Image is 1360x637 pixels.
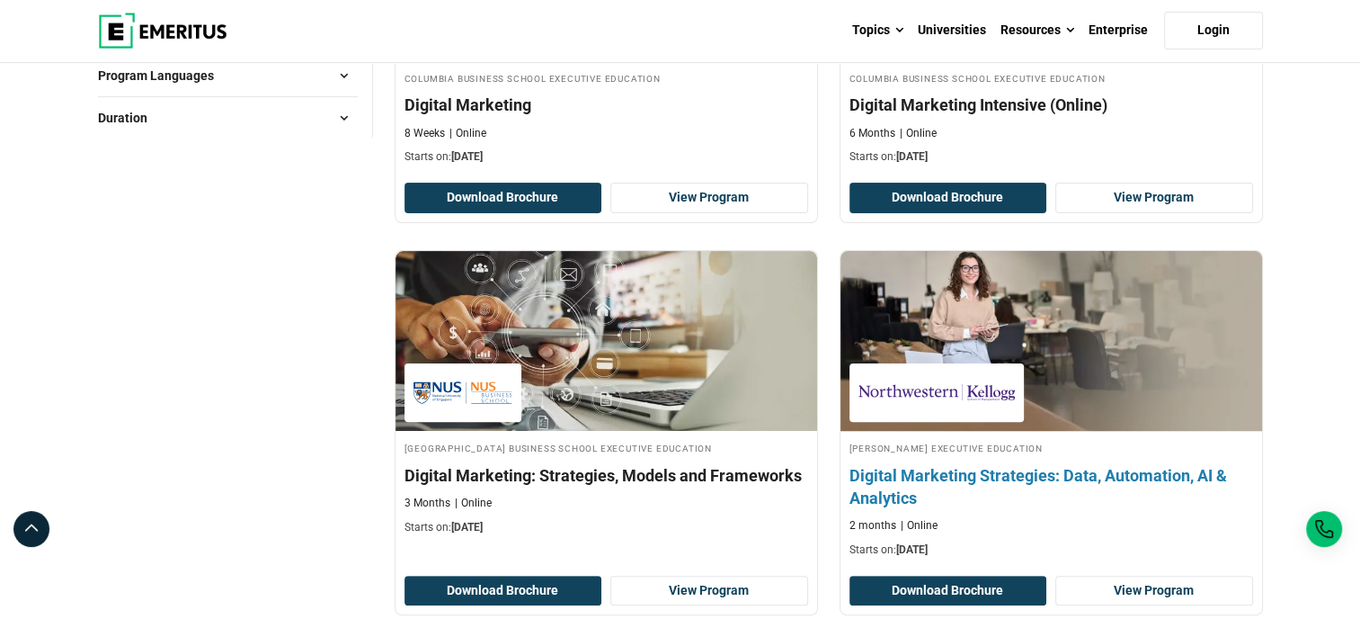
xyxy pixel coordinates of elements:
h4: Digital Marketing Strategies: Data, Automation, AI & Analytics [849,464,1253,509]
p: 2 months [849,518,896,534]
span: [DATE] [896,150,928,163]
img: National University of Singapore Business School Executive Education [413,372,512,413]
button: Download Brochure [404,576,602,606]
p: 3 Months [404,496,450,511]
button: Download Brochure [849,576,1047,606]
h4: Columbia Business School Executive Education [849,70,1253,85]
h4: Columbia Business School Executive Education [404,70,808,85]
button: Download Brochure [849,183,1047,213]
img: Digital Marketing Strategies: Data, Automation, AI & Analytics | Online Digital Marketing Course [819,242,1283,440]
span: Program Languages [98,66,228,85]
a: Digital Marketing Course by Kellogg Executive Education - October 16, 2025 Kellogg Executive Educ... [840,251,1262,567]
h4: Digital Marketing [404,94,808,116]
span: [DATE] [451,521,483,534]
p: 8 Weeks [404,126,445,141]
a: View Program [1055,183,1253,213]
span: [DATE] [451,150,483,163]
a: View Program [610,576,808,606]
p: Online [449,126,486,141]
a: Login [1164,12,1263,49]
p: Online [900,126,937,141]
a: Digital Marketing Course by National University of Singapore Business School Executive Education ... [396,251,817,544]
span: [DATE] [896,543,928,556]
h4: Digital Marketing: Strategies, Models and Frameworks [404,464,808,487]
button: Download Brochure [404,183,602,213]
h4: [PERSON_NAME] Executive Education [849,440,1253,455]
p: Starts on: [404,149,808,165]
span: Duration [98,108,162,128]
p: Online [455,496,492,511]
img: Kellogg Executive Education [858,372,1015,413]
p: Online [901,518,938,534]
p: 6 Months [849,126,895,141]
button: Duration [98,104,358,131]
a: View Program [610,183,808,213]
button: Program Languages [98,62,358,89]
h4: Digital Marketing Intensive (Online) [849,94,1253,116]
p: Starts on: [404,520,808,535]
a: View Program [1055,576,1253,606]
p: Starts on: [849,149,1253,165]
img: Digital Marketing: Strategies, Models and Frameworks | Online Digital Marketing Course [396,251,817,431]
h4: [GEOGRAPHIC_DATA] Business School Executive Education [404,440,808,455]
p: Starts on: [849,543,1253,558]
